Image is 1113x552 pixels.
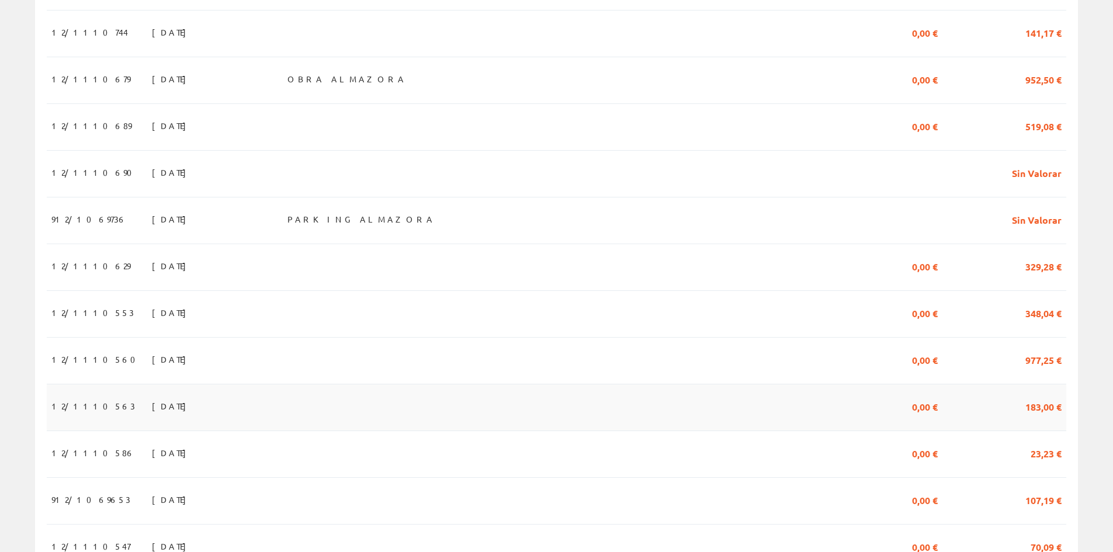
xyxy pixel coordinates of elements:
span: 912/1069653 [51,489,130,509]
span: 12/1110563 [51,396,135,416]
span: [DATE] [152,396,192,416]
span: 12/1110586 [51,443,135,463]
span: [DATE] [152,349,192,369]
span: 12/1110629 [51,256,130,276]
span: 183,00 € [1025,396,1062,416]
span: 329,28 € [1025,256,1062,276]
span: [DATE] [152,256,192,276]
span: 12/1110560 [51,349,143,369]
span: 977,25 € [1025,349,1062,369]
span: [DATE] [152,489,192,509]
span: 0,00 € [912,22,938,42]
span: 0,00 € [912,349,938,369]
span: 12/1110744 [51,22,128,42]
span: [DATE] [152,116,192,136]
span: 107,19 € [1025,489,1062,509]
span: [DATE] [152,69,192,89]
span: 12/1110690 [51,162,139,182]
span: 0,00 € [912,69,938,89]
span: 23,23 € [1031,443,1062,463]
span: 912/1069736 [51,209,127,229]
span: [DATE] [152,209,192,229]
span: 12/1110553 [51,303,134,322]
span: OBRA ALMAZORA [287,69,406,89]
span: 0,00 € [912,489,938,509]
span: 0,00 € [912,396,938,416]
span: 12/1110689 [51,116,131,136]
span: PARKING ALMAZORA [287,209,435,229]
span: Sin Valorar [1012,162,1062,182]
span: 519,08 € [1025,116,1062,136]
span: 348,04 € [1025,303,1062,322]
span: [DATE] [152,162,192,182]
span: [DATE] [152,303,192,322]
span: 952,50 € [1025,69,1062,89]
span: 0,00 € [912,443,938,463]
span: 0,00 € [912,256,938,276]
span: [DATE] [152,22,192,42]
span: 141,17 € [1025,22,1062,42]
span: Sin Valorar [1012,209,1062,229]
span: [DATE] [152,443,192,463]
span: 12/1110679 [51,69,130,89]
span: 0,00 € [912,303,938,322]
span: 0,00 € [912,116,938,136]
